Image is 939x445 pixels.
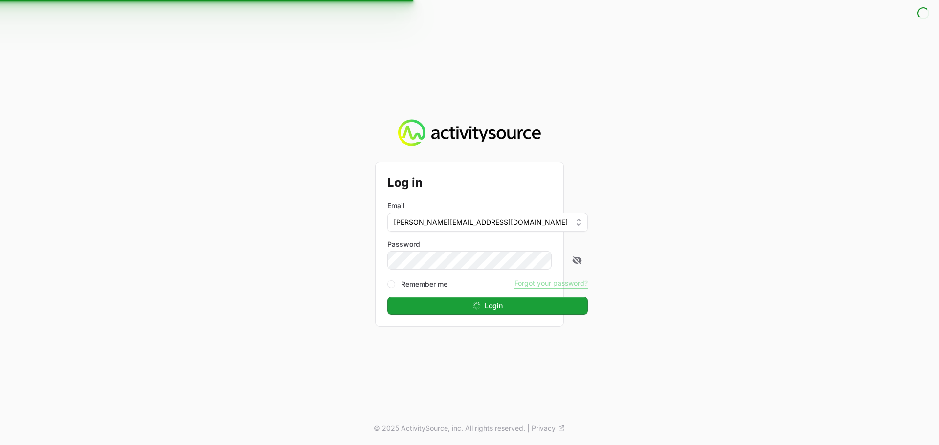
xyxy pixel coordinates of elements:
a: Privacy [532,424,565,433]
label: Remember me [401,279,447,289]
span: [PERSON_NAME][EMAIL_ADDRESS][DOMAIN_NAME] [394,217,568,227]
label: Password [387,239,588,249]
p: © 2025 ActivitySource, inc. All rights reserved. [374,424,525,433]
button: [PERSON_NAME][EMAIL_ADDRESS][DOMAIN_NAME] [387,213,588,232]
img: Activity Source [398,119,540,147]
label: Email [387,201,405,211]
h2: Log in [387,174,588,191]
span: Login [485,300,503,312]
span: | [527,424,530,433]
button: Login [387,297,588,315]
